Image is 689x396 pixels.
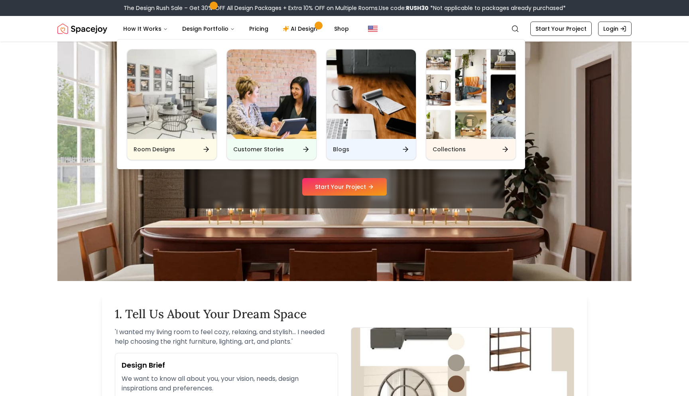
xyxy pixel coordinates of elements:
a: Start Your Project [530,22,592,36]
p: We want to know all about you, your vision, needs, design inspirations and preferences. [122,374,331,393]
b: RUSH30 [406,4,429,12]
h2: 1. Tell Us About Your Dream Space [115,307,574,321]
a: Shop [328,21,355,37]
a: Login [598,22,632,36]
a: AI Design [276,21,326,37]
img: Spacejoy Logo [57,21,107,37]
div: The Design Rush Sale – Get 30% OFF All Design Packages + Extra 10% OFF on Multiple Rooms. [124,4,566,12]
a: Pricing [243,21,275,37]
span: *Not applicable to packages already purchased* [429,4,566,12]
a: Spacejoy [57,21,107,37]
a: Start Your Project [302,178,387,196]
button: How It Works [117,21,174,37]
span: Use code: [379,4,429,12]
nav: Main [117,21,355,37]
button: Design Portfolio [176,21,241,37]
nav: Global [57,16,632,42]
h3: Design Brief [122,360,331,371]
p: ' I wanted my living room to feel cozy, relaxing, and stylish... I needed help choosing the right... [115,327,338,346]
img: United States [368,24,378,34]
